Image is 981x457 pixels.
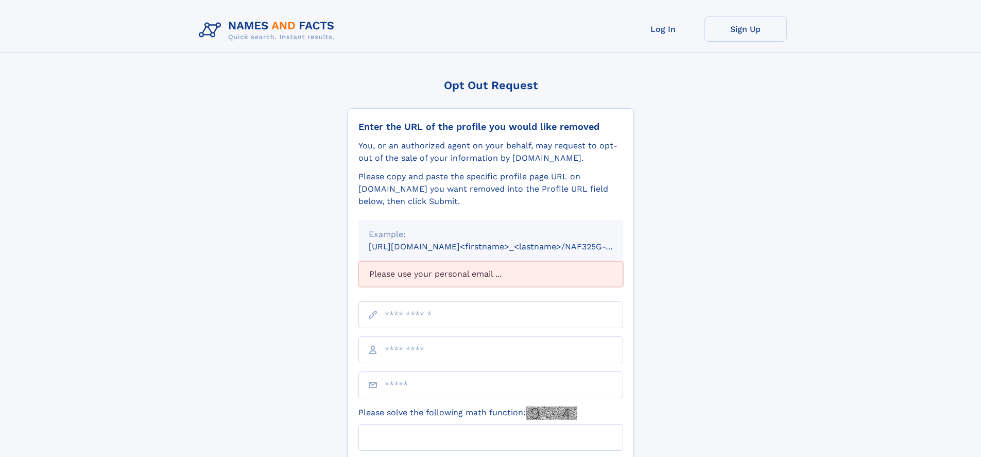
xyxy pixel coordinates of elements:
div: Please copy and paste the specific profile page URL on [DOMAIN_NAME] you want removed into the Pr... [358,171,623,208]
a: Log In [622,16,704,42]
div: Enter the URL of the profile you would like removed [358,121,623,132]
div: Opt Out Request [348,79,634,92]
div: You, or an authorized agent on your behalf, may request to opt-out of the sale of your informatio... [358,140,623,164]
small: [URL][DOMAIN_NAME]<firstname>_<lastname>/NAF325G-xxxxxxxx [369,242,643,251]
div: Example: [369,228,613,241]
a: Sign Up [704,16,787,42]
label: Please solve the following math function: [358,407,577,420]
div: Please use your personal email ... [358,261,623,287]
img: Logo Names and Facts [195,16,343,44]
